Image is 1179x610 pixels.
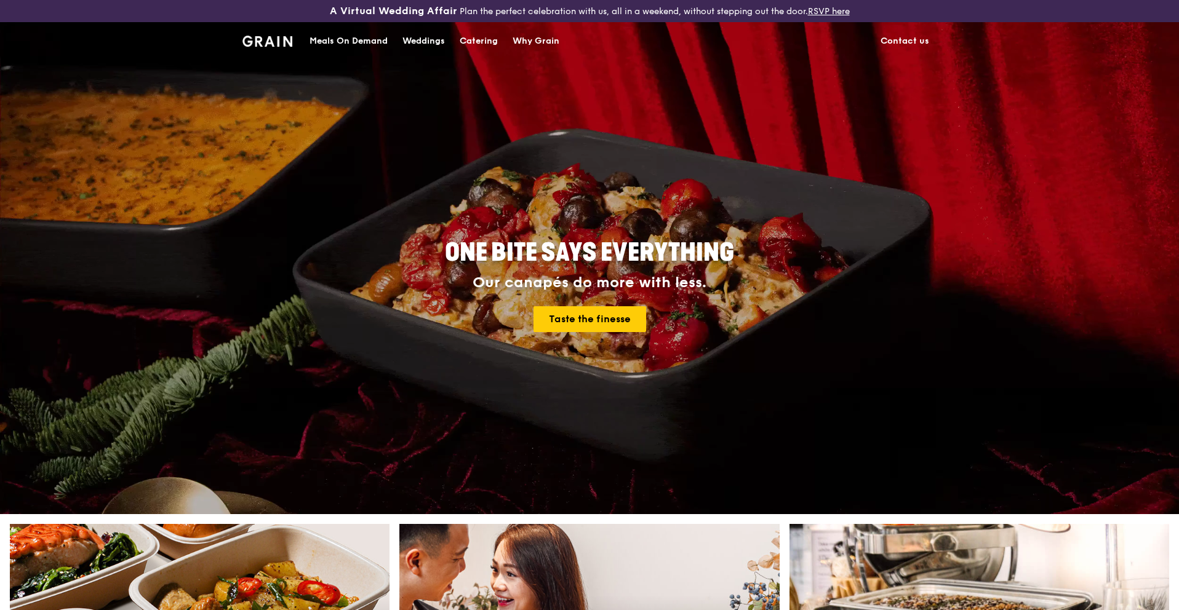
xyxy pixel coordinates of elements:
[452,23,505,60] a: Catering
[242,22,292,58] a: GrainGrain
[808,6,850,17] a: RSVP here
[310,23,388,60] div: Meals On Demand
[235,5,944,17] div: Plan the perfect celebration with us, all in a weekend, without stepping out the door.
[395,23,452,60] a: Weddings
[330,5,457,17] h3: A Virtual Wedding Affair
[513,23,559,60] div: Why Grain
[873,23,937,60] a: Contact us
[460,23,498,60] div: Catering
[368,274,811,291] div: Our canapés do more with less.
[534,306,646,332] a: Taste the finesse
[242,36,292,47] img: Grain
[445,238,734,267] span: ONE BITE SAYS EVERYTHING
[505,23,567,60] a: Why Grain
[402,23,445,60] div: Weddings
